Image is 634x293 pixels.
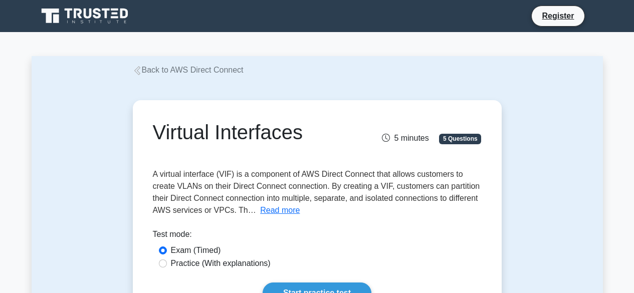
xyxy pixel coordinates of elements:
div: Test mode: [153,228,482,244]
a: Back to AWS Direct Connect [133,66,244,74]
span: A virtual interface (VIF) is a component of AWS Direct Connect that allows customers to create VL... [153,170,480,214]
span: 5 Questions [439,134,481,144]
a: Register [536,10,580,22]
h1: Virtual Interfaces [153,120,368,144]
label: Exam (Timed) [171,244,221,256]
span: 5 minutes [382,134,429,142]
button: Read more [260,204,300,216]
label: Practice (With explanations) [171,257,271,269]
